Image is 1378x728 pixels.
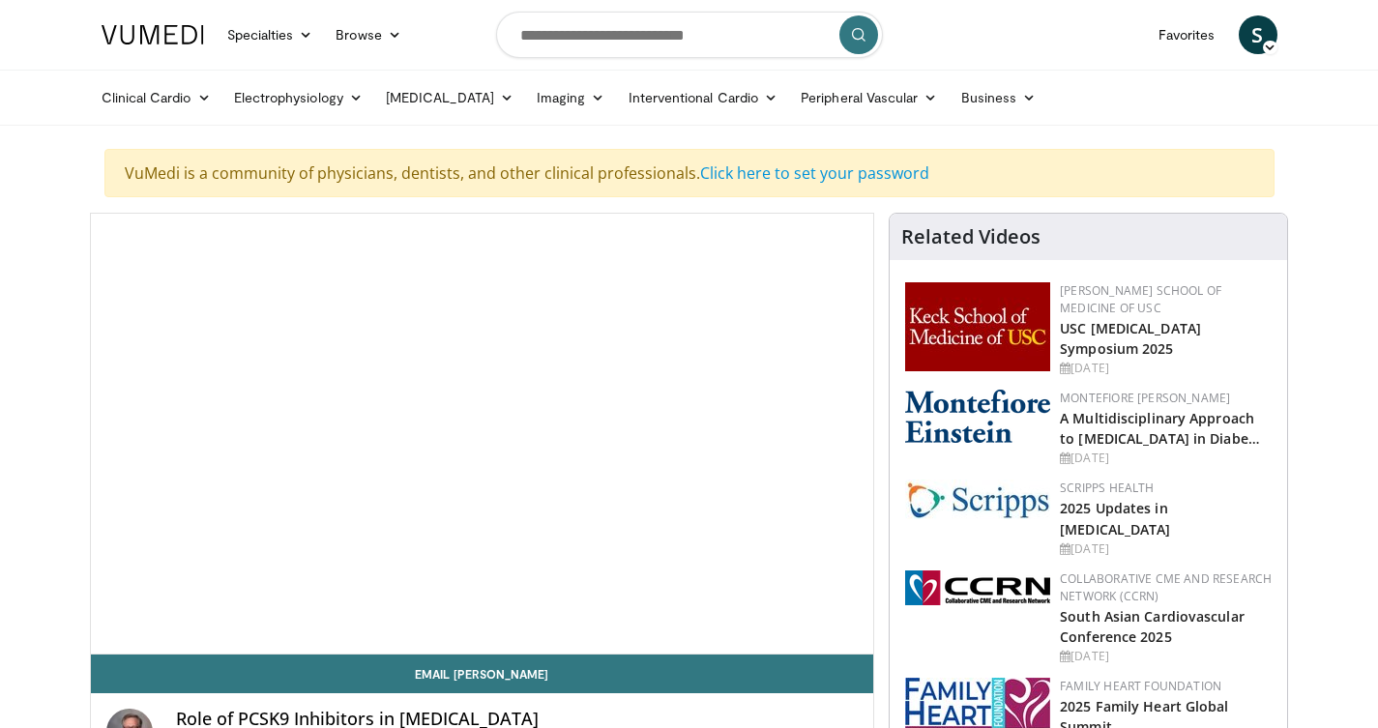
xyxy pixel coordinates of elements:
a: Interventional Cardio [617,78,790,117]
a: Collaborative CME and Research Network (CCRN) [1060,570,1272,604]
div: [DATE] [1060,450,1272,467]
a: Click here to set your password [700,162,929,184]
a: South Asian Cardiovascular Conference 2025 [1060,607,1245,646]
a: Browse [324,15,413,54]
a: S [1239,15,1277,54]
a: 2025 Updates in [MEDICAL_DATA] [1060,499,1170,538]
a: USC [MEDICAL_DATA] Symposium 2025 [1060,319,1201,358]
div: VuMedi is a community of physicians, dentists, and other clinical professionals. [104,149,1275,197]
a: Business [950,78,1048,117]
img: c9f2b0b7-b02a-4276-a72a-b0cbb4230bc1.jpg.150x105_q85_autocrop_double_scale_upscale_version-0.2.jpg [905,480,1050,519]
img: VuMedi Logo [102,25,204,44]
a: Family Heart Foundation [1060,678,1221,694]
input: Search topics, interventions [496,12,883,58]
h4: Related Videos [901,225,1041,248]
a: [PERSON_NAME] School of Medicine of USC [1060,282,1221,316]
img: a04ee3ba-8487-4636-b0fb-5e8d268f3737.png.150x105_q85_autocrop_double_scale_upscale_version-0.2.png [905,570,1050,605]
div: [DATE] [1060,540,1272,558]
a: Email [PERSON_NAME] [91,655,874,693]
a: A Multidisciplinary Approach to [MEDICAL_DATA] in Diabe… [1060,409,1260,448]
a: Scripps Health [1060,480,1154,496]
a: Peripheral Vascular [789,78,949,117]
a: Electrophysiology [222,78,374,117]
img: 7b941f1f-d101-407a-8bfa-07bd47db01ba.png.150x105_q85_autocrop_double_scale_upscale_version-0.2.jpg [905,282,1050,371]
div: [DATE] [1060,360,1272,377]
a: Imaging [525,78,617,117]
a: Favorites [1147,15,1227,54]
a: Specialties [216,15,325,54]
a: Montefiore [PERSON_NAME] [1060,390,1230,406]
video-js: Video Player [91,214,874,655]
div: [DATE] [1060,648,1272,665]
a: Clinical Cardio [90,78,222,117]
a: [MEDICAL_DATA] [374,78,525,117]
img: b0142b4c-93a1-4b58-8f91-5265c282693c.png.150x105_q85_autocrop_double_scale_upscale_version-0.2.png [905,390,1050,443]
